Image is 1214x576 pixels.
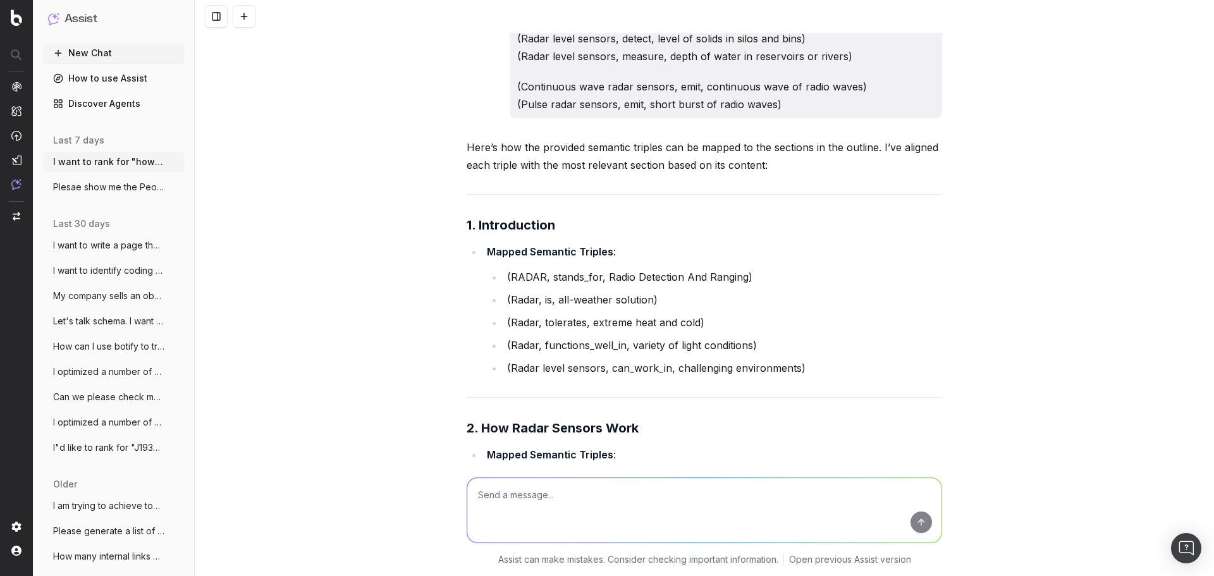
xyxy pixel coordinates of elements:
p: (Continuous wave radar sensors, emit, continuous wave of radio waves) (Pulse radar sensors, emit,... [517,78,935,113]
img: My account [11,546,21,556]
img: Assist [11,179,21,190]
button: Can we please check my connection to GSC [43,387,185,407]
button: New Chat [43,43,185,63]
li: : [483,243,942,377]
button: Assist [48,10,180,28]
span: I want to identify coding snippets and/o [53,264,164,277]
strong: 1. Introduction [467,218,555,233]
p: Assist can make mistakes. Consider checking important information. [498,553,778,566]
button: Plesae show me the People Also Asked res [43,177,185,197]
button: Please generate a list of pages on the i [43,521,185,541]
button: How can I use botify to track our placem [43,336,185,357]
span: How can I use botify to track our placem [53,340,164,353]
a: How to use Assist [43,68,185,89]
button: I want to identify coding snippets and/o [43,260,185,281]
button: I want to rank for "how radar sensors wo [43,152,185,172]
span: older [53,478,77,491]
strong: Mapped Semantic Triples [487,448,613,461]
strong: 2. How Radar Sensors Work [467,420,639,436]
img: Assist [48,13,59,25]
span: last 30 days [53,218,110,230]
img: Studio [11,155,21,165]
button: I want to write a page that's optimized [43,235,185,255]
span: Plesae show me the People Also Asked res [53,181,164,193]
li: (RADAR, stands_for, Radio Detection And Ranging) [503,268,942,286]
span: last 7 days [53,134,104,147]
img: Botify logo [11,9,22,26]
span: I"d like to rank for "J1939 radar sensor [53,441,164,454]
button: Let's talk schema. I want to create sche [43,311,185,331]
button: I optimized a number of pages for keywor [43,412,185,432]
span: I want to write a page that's optimized [53,239,164,252]
div: Open Intercom Messenger [1171,533,1201,563]
img: Setting [11,522,21,532]
li: (Radar, functions_well_in, variety of light conditions) [503,336,942,354]
span: Please generate a list of pages on the i [53,525,164,537]
a: Open previous Assist version [789,553,911,566]
h1: Assist [64,10,97,28]
img: Switch project [13,212,20,221]
button: I"d like to rank for "J1939 radar sensor [43,438,185,458]
span: I want to rank for "how radar sensors wo [53,156,164,168]
span: My company sells an obstacle detection s [53,290,164,302]
button: How many internal links does this URL ha [43,546,185,567]
li: (Radar, tolerates, extreme heat and cold) [503,314,942,331]
button: I am trying to achieve topical authority [43,496,185,516]
strong: Mapped Semantic Triples [487,245,613,258]
li: (Radar, is, all-weather solution) [503,291,942,309]
span: I optimized a number of pages for keywor [53,365,164,378]
span: Let's talk schema. I want to create sche [53,315,164,328]
p: (Radar level sensors, measure, level of liquids in tanks) (Radar level sensors, detect, level of ... [517,12,935,65]
span: I am trying to achieve topical authority [53,499,164,512]
img: Activation [11,130,21,141]
span: I optimized a number of pages for keywor [53,416,164,429]
p: Here’s how the provided semantic triples can be mapped to the sections in the outline. I’ve align... [467,138,942,174]
a: Discover Agents [43,94,185,114]
img: Analytics [11,82,21,92]
span: How many internal links does this URL ha [53,550,164,563]
button: My company sells an obstacle detection s [43,286,185,306]
img: Intelligence [11,106,21,116]
span: Can we please check my connection to GSC [53,391,164,403]
button: I optimized a number of pages for keywor [43,362,185,382]
li: (Radar level sensors, can_work_in, challenging environments) [503,359,942,377]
